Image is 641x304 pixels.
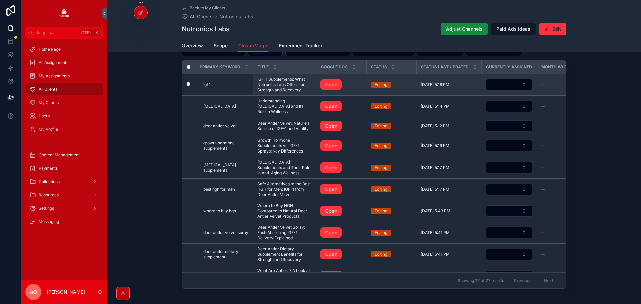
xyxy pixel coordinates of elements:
span: [DATE] 5:43 PM [421,208,450,214]
a: -- [541,123,586,129]
button: Select Button [486,270,532,282]
span: deer antler velvet [203,123,237,129]
span: Home Page [39,47,61,52]
a: [DATE] 5:43 PM [421,208,478,214]
a: Open [320,162,342,173]
span: Messaging [39,219,59,224]
button: Select Button [486,184,532,195]
div: Editing [375,82,387,88]
span: [DATE] 5:12 PM [421,123,449,129]
a: Select Button [486,248,533,260]
a: Growth Hormone Supplements vs. IGF-1 Sprays: Key Differences [257,138,312,154]
a: Deer Antler Velvet: Nature’s Source of IGF-1 and Vitality [257,121,312,131]
a: [DATE] 5:41 PM [421,252,478,257]
span: Settings [39,206,54,211]
a: Open [320,121,363,131]
a: -- [541,252,586,257]
span: Back to My Clients [190,5,225,11]
span: igf 1 [203,82,211,87]
a: What Are Antlers? A Look at Nature’s Regenerative Miracle [257,268,312,284]
a: Messaging [25,216,103,228]
span: growth hormone supplements [203,140,249,151]
a: Editing [371,165,413,171]
button: Select Button [486,227,532,238]
a: Select Button [486,120,533,132]
a: Editing [371,251,413,257]
a: Open [320,227,342,238]
a: Deer Antler Dietary Supplement Benefits for Strength and Recovery [257,246,312,262]
button: Select Button [486,249,532,260]
a: [DATE] 5:14 PM [421,104,478,109]
span: Where to Buy HGH Compared to Natural Deer Antler Velvet Products [257,203,312,219]
span: Primary Keyword [200,64,240,70]
a: Settings [25,202,103,214]
a: Safe Alternatives to the Best HGH for Men: IGF-1 from Deer Antler Velvet [257,181,312,197]
a: My Assignments [25,70,103,82]
a: [DATE] 5:17 PM [421,187,478,192]
a: -- [541,82,586,87]
a: Collections [25,176,103,188]
a: [MEDICAL_DATA] [203,104,249,109]
p: [PERSON_NAME] [47,289,85,295]
a: Editing [371,103,413,109]
span: -- [541,104,545,109]
span: Currently Assigned [486,64,532,70]
span: ClusterMagic [238,42,268,49]
span: Content Management [39,152,80,158]
a: IGF-1 Supplements: What Nutronics Labs Offers for Strength and Recovery [257,77,312,93]
a: Editing [371,82,413,88]
h1: Nutronics Labs [182,24,230,34]
a: Content Management [25,149,103,161]
span: Ctrl [81,29,93,36]
button: Select Button [486,205,532,217]
span: Status [371,64,387,70]
span: -- [541,143,545,148]
span: Experiment Tracker [279,42,322,49]
a: Back to My Clients [182,5,225,11]
span: All Assignments [39,60,68,65]
button: Select Button [486,79,532,90]
a: Open [320,79,363,90]
a: Nutronics Labs [219,13,253,20]
a: Open [320,227,363,238]
a: Select Button [486,183,533,195]
a: [DATE] 5:17 PM [421,165,478,170]
span: My Assignments [39,73,70,79]
a: Open [320,206,342,216]
img: App logo [59,8,69,19]
span: Google Doc [321,64,348,70]
span: Resources [39,192,59,198]
a: Open [320,101,363,112]
span: -- [541,165,545,170]
a: Open [320,121,342,131]
a: Editing [371,143,413,149]
a: Open [320,184,363,195]
span: Jump to... [36,30,78,35]
div: Editing [375,143,387,149]
span: [DATE] 5:17 PM [421,187,449,192]
a: -- [541,187,586,192]
span: [DATE] 5:14 PM [421,104,450,109]
a: Open [320,79,342,90]
span: Showing 27 of 27 results [458,278,504,283]
a: All Clients [25,83,103,95]
button: Select Button [486,101,532,112]
a: Deer Antler Velvet Spray: Fast-Absorbing IGF-1 Delivery Explained [257,225,312,241]
span: [DATE] 5:19 PM [421,143,449,148]
a: Editing [371,208,413,214]
button: Select Button [486,140,532,151]
span: AO [30,288,37,296]
a: Select Button [486,227,533,239]
a: Open [320,101,342,112]
a: -- [541,165,586,170]
span: [DATE] 5:17 PM [421,165,449,170]
a: Resources [25,189,103,201]
a: My Clients [25,97,103,109]
a: Open [320,162,363,173]
span: Paid Ads Ideas [496,26,530,32]
span: -- [541,123,545,129]
div: Editing [375,186,387,192]
a: [MEDICAL_DATA] 1 supplements [203,162,249,173]
span: [MEDICAL_DATA] [203,104,236,109]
